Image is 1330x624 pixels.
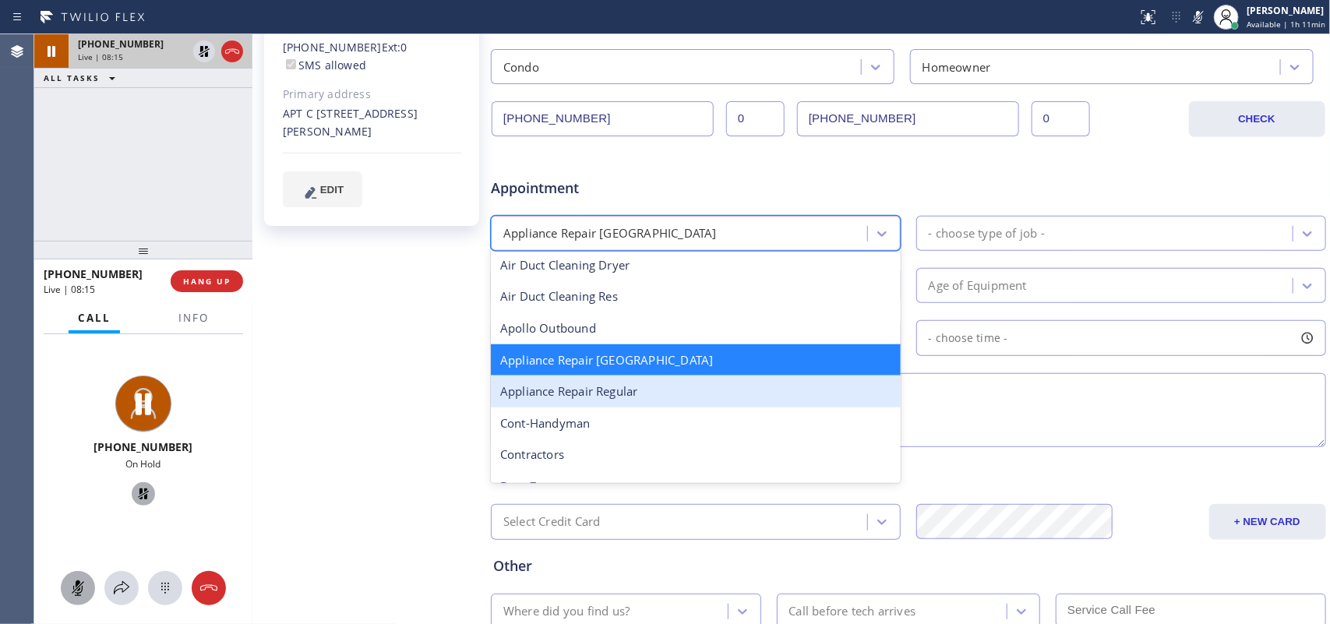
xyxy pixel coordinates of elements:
[923,58,991,76] div: Homeowner
[491,375,901,407] div: Appliance Repair Regular
[169,303,218,333] button: Info
[491,312,901,344] div: Apollo Outbound
[69,303,120,333] button: Call
[44,266,143,281] span: [PHONE_NUMBER]
[493,555,1324,576] div: Other
[178,311,209,325] span: Info
[78,311,111,325] span: Call
[61,571,95,605] button: Mute
[492,101,714,136] input: Phone Number
[78,51,123,62] span: Live | 08:15
[929,277,1027,294] div: Age of Equipment
[797,101,1019,136] input: Phone Number 2
[283,171,362,207] button: EDIT
[503,513,601,531] div: Select Credit Card
[320,184,344,196] span: EDIT
[126,457,161,471] span: On Hold
[286,59,296,69] input: SMS allowed
[491,178,767,199] span: Appointment
[148,571,182,605] button: Open dialpad
[491,471,901,502] div: Dept 7
[726,101,785,136] input: Ext.
[1032,101,1090,136] input: Ext. 2
[1187,6,1209,28] button: Mute
[382,40,407,55] span: Ext: 0
[183,276,231,287] span: HANG UP
[283,105,461,141] div: APT C [STREET_ADDRESS][PERSON_NAME]
[78,37,164,51] span: [PHONE_NUMBER]
[283,58,366,72] label: SMS allowed
[491,407,901,439] div: Cont-Handyman
[171,270,243,292] button: HANG UP
[491,344,901,376] div: Appliance Repair [GEOGRAPHIC_DATA]
[1247,4,1325,17] div: [PERSON_NAME]
[104,571,139,605] button: Open directory
[503,58,539,76] div: Condo
[503,224,717,242] div: Appliance Repair [GEOGRAPHIC_DATA]
[192,571,226,605] button: Hang up
[491,280,901,312] div: Air Duct Cleaning Res
[221,41,243,62] button: Hang up
[34,69,131,87] button: ALL TASKS
[493,466,1324,487] div: Credit card
[789,602,916,620] div: Call before tech arrives
[94,439,193,454] span: [PHONE_NUMBER]
[1209,504,1326,540] button: + NEW CARD
[503,602,630,620] div: Where did you find us?
[193,41,215,62] button: Unhold Customer
[132,482,155,506] button: Unhold Customer
[44,72,100,83] span: ALL TASKS
[1247,19,1325,30] span: Available | 1h 11min
[44,283,95,296] span: Live | 08:15
[491,439,901,471] div: Contractors
[491,249,901,281] div: Air Duct Cleaning Dryer
[929,330,1008,345] span: - choose time -
[1189,101,1325,137] button: CHECK
[929,224,1045,242] div: - choose type of job -
[283,86,461,104] div: Primary address
[283,40,382,55] a: [PHONE_NUMBER]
